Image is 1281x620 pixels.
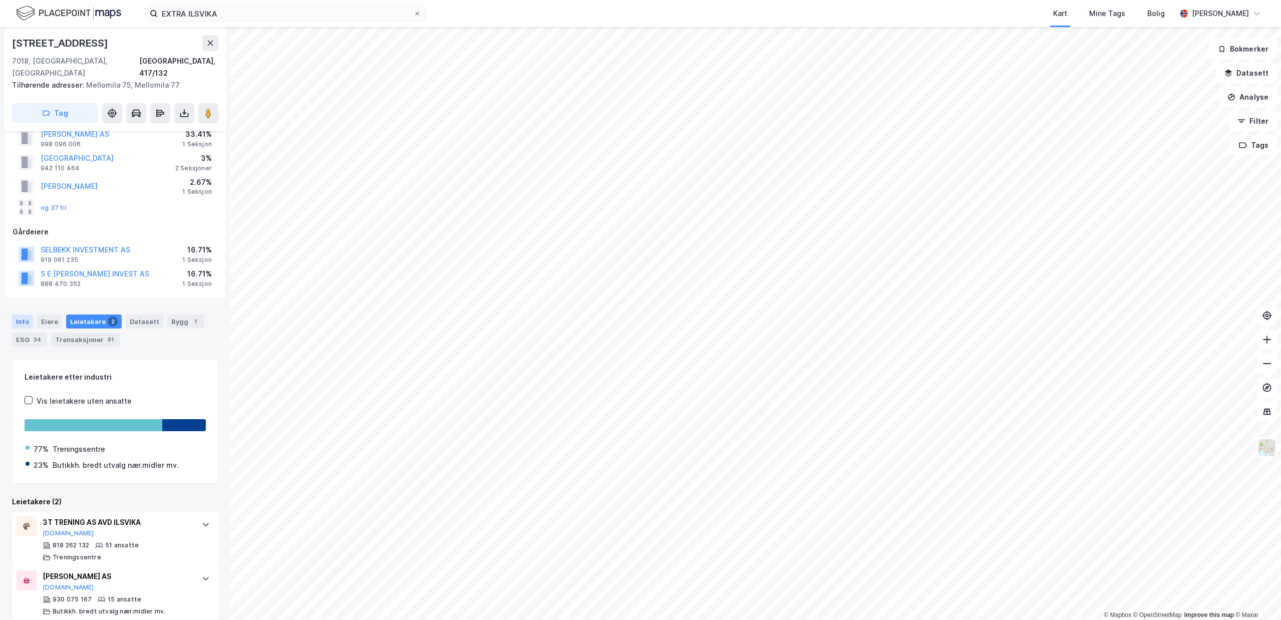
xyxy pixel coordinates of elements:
[1229,111,1277,131] button: Filter
[53,459,179,471] div: Butikkh. bredt utvalg nær.midler mv.
[1230,135,1277,155] button: Tags
[43,516,192,528] div: 3T TRENING AS AVD ILSVIKA
[182,188,212,196] div: 1 Seksjon
[66,315,122,329] div: Leietakere
[1089,8,1125,20] div: Mine Tags
[126,315,163,329] div: Datasett
[182,280,212,288] div: 1 Seksjon
[1053,8,1067,20] div: Kart
[51,333,120,347] div: Transaksjoner
[175,152,212,164] div: 3%
[12,496,218,508] div: Leietakere (2)
[34,443,49,455] div: 77%
[1257,438,1276,457] img: Z
[1147,8,1165,20] div: Bolig
[175,164,212,172] div: 2 Seksjoner
[1184,611,1234,618] a: Improve this map
[13,226,218,238] div: Gårdeiere
[16,5,121,22] img: logo.f888ab2527a4732fd821a326f86c7f29.svg
[53,607,165,615] div: Butikkh. bredt utvalg nær.midler mv.
[182,256,212,264] div: 1 Seksjon
[1192,8,1249,20] div: [PERSON_NAME]
[182,128,212,140] div: 33.41%
[32,335,43,345] div: 34
[1231,572,1281,620] div: Kontrollprogram for chat
[25,371,206,383] div: Leietakere etter industri
[12,79,210,91] div: Mellomila 75, Mellomila 77
[53,443,105,455] div: Treningssentre
[12,315,33,329] div: Info
[53,595,92,603] div: 930 075 167
[12,35,110,51] div: [STREET_ADDRESS]
[158,6,413,21] input: Søk på adresse, matrikkel, gårdeiere, leietakere eller personer
[139,55,218,79] div: [GEOGRAPHIC_DATA], 417/132
[43,529,94,537] button: [DOMAIN_NAME]
[1219,87,1277,107] button: Analyse
[182,244,212,256] div: 16.71%
[182,176,212,188] div: 2.67%
[12,55,139,79] div: 7018, [GEOGRAPHIC_DATA], [GEOGRAPHIC_DATA]
[41,140,81,148] div: 998 096 006
[12,81,86,89] span: Tilhørende adresser:
[43,570,192,582] div: [PERSON_NAME] AS
[41,256,78,264] div: 919 061 235
[34,459,49,471] div: 23%
[182,140,212,148] div: 1 Seksjon
[12,333,47,347] div: ESG
[53,541,89,549] div: 818 262 132
[105,541,139,549] div: 51 ansatte
[1209,39,1277,59] button: Bokmerker
[1216,63,1277,83] button: Datasett
[43,583,94,591] button: [DOMAIN_NAME]
[41,280,81,288] div: 888 470 352
[41,164,80,172] div: 942 110 464
[167,315,204,329] div: Bygg
[182,268,212,280] div: 16.71%
[1231,572,1281,620] iframe: Chat Widget
[37,315,62,329] div: Eiere
[106,335,116,345] div: 81
[1104,611,1131,618] a: Mapbox
[37,395,132,407] div: Vis leietakere uten ansatte
[53,553,101,561] div: Treningssentre
[12,103,98,123] button: Tag
[108,595,141,603] div: 15 ansatte
[190,317,200,327] div: 1
[108,317,118,327] div: 2
[1133,611,1182,618] a: OpenStreetMap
